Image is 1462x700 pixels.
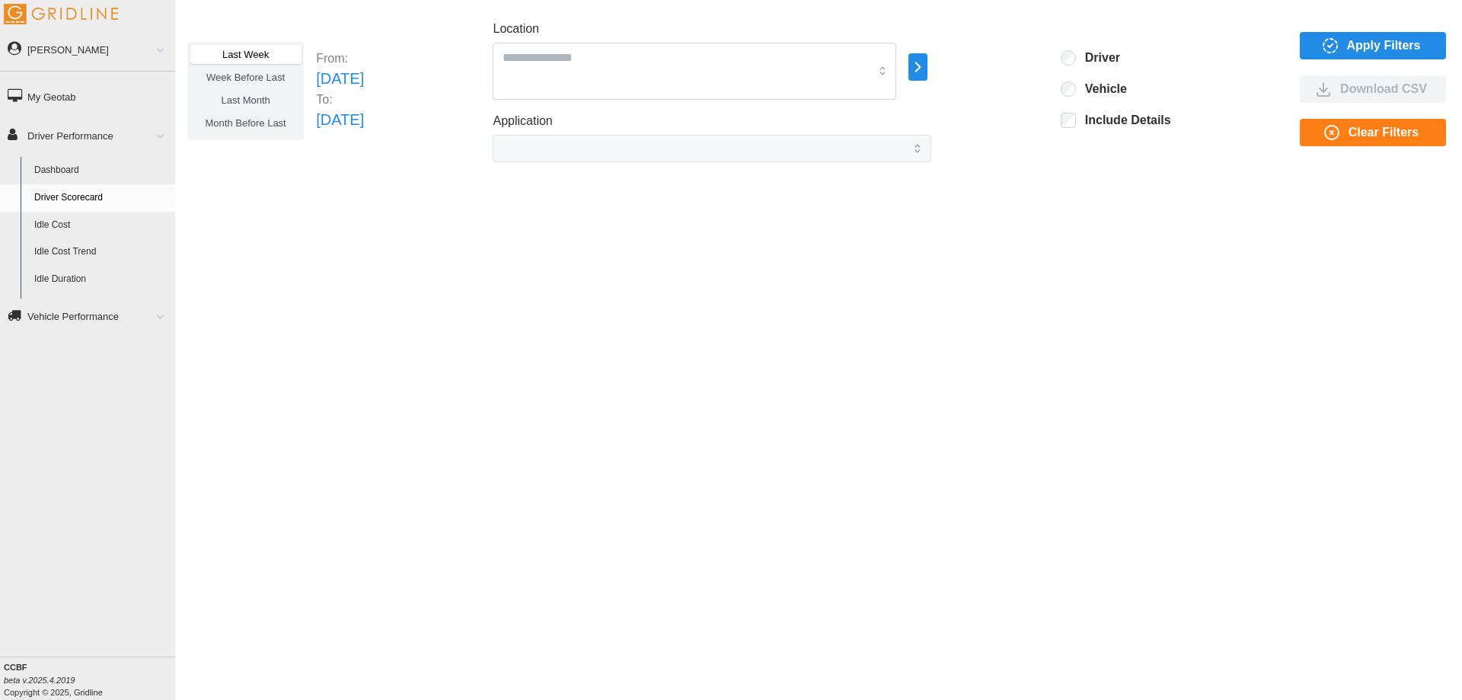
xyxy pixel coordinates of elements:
span: Apply Filters [1347,33,1421,59]
div: Copyright © 2025, Gridline [4,661,175,698]
label: Application [493,112,552,131]
label: Location [493,20,539,39]
i: beta v.2025.4.2019 [4,676,75,685]
a: Idle Cost [27,212,175,239]
span: Clear Filters [1349,120,1419,145]
img: Gridline [4,4,118,24]
label: Include Details [1076,113,1171,128]
p: [DATE] [316,108,364,132]
p: From: [316,50,364,67]
a: Idle Percentage [27,293,175,321]
span: Month Before Last [206,117,286,129]
a: Idle Cost Trend [27,238,175,266]
button: Apply Filters [1300,32,1446,59]
button: Download CSV [1300,75,1446,103]
label: Vehicle [1076,82,1127,97]
b: CCBF [4,663,27,672]
a: Idle Duration [27,266,175,293]
p: To: [316,91,364,108]
p: [DATE] [316,67,364,91]
label: Driver [1076,50,1120,66]
button: Clear Filters [1300,119,1446,146]
span: Last Week [222,49,269,60]
a: Driver Scorecard [27,184,175,212]
span: Download CSV [1340,76,1427,102]
a: Dashboard [27,157,175,184]
span: Week Before Last [206,72,285,83]
span: Last Month [221,94,270,106]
